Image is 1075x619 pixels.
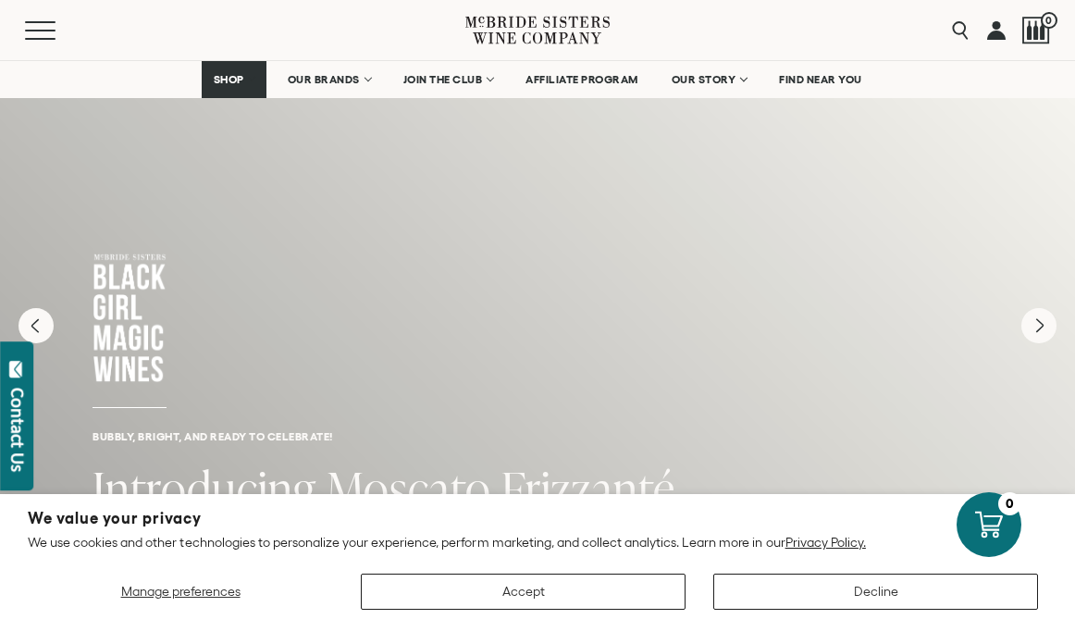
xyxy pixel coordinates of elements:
span: AFFILIATE PROGRAM [525,73,638,86]
h2: We value your privacy [28,511,1047,526]
a: FIND NEAR YOU [767,61,874,98]
span: JOIN THE CLUB [403,73,483,86]
p: We use cookies and other technologies to personalize your experience, perform marketing, and coll... [28,534,1047,551]
button: Previous [19,308,54,343]
span: Manage preferences [121,584,241,599]
a: OUR BRANDS [276,61,382,98]
span: Frizzanté [501,456,675,520]
button: Mobile Menu Trigger [25,21,92,40]
span: Introducing [93,456,316,520]
a: JOIN THE CLUB [391,61,505,98]
button: Accept [361,574,686,610]
span: OUR STORY [672,73,736,86]
a: Privacy Policy. [785,535,866,550]
button: Next [1021,308,1056,343]
span: 0 [1041,12,1057,29]
a: SHOP [202,61,266,98]
div: 0 [998,492,1021,515]
span: OUR BRANDS [288,73,360,86]
div: Contact Us [8,388,27,472]
span: FIND NEAR YOU [779,73,862,86]
a: OUR STORY [660,61,759,98]
button: Manage preferences [28,574,333,610]
a: AFFILIATE PROGRAM [513,61,650,98]
h6: Bubbly, bright, and ready to celebrate! [93,430,982,442]
span: Moscato [327,456,491,520]
span: SHOP [214,73,245,86]
button: Decline [713,574,1038,610]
